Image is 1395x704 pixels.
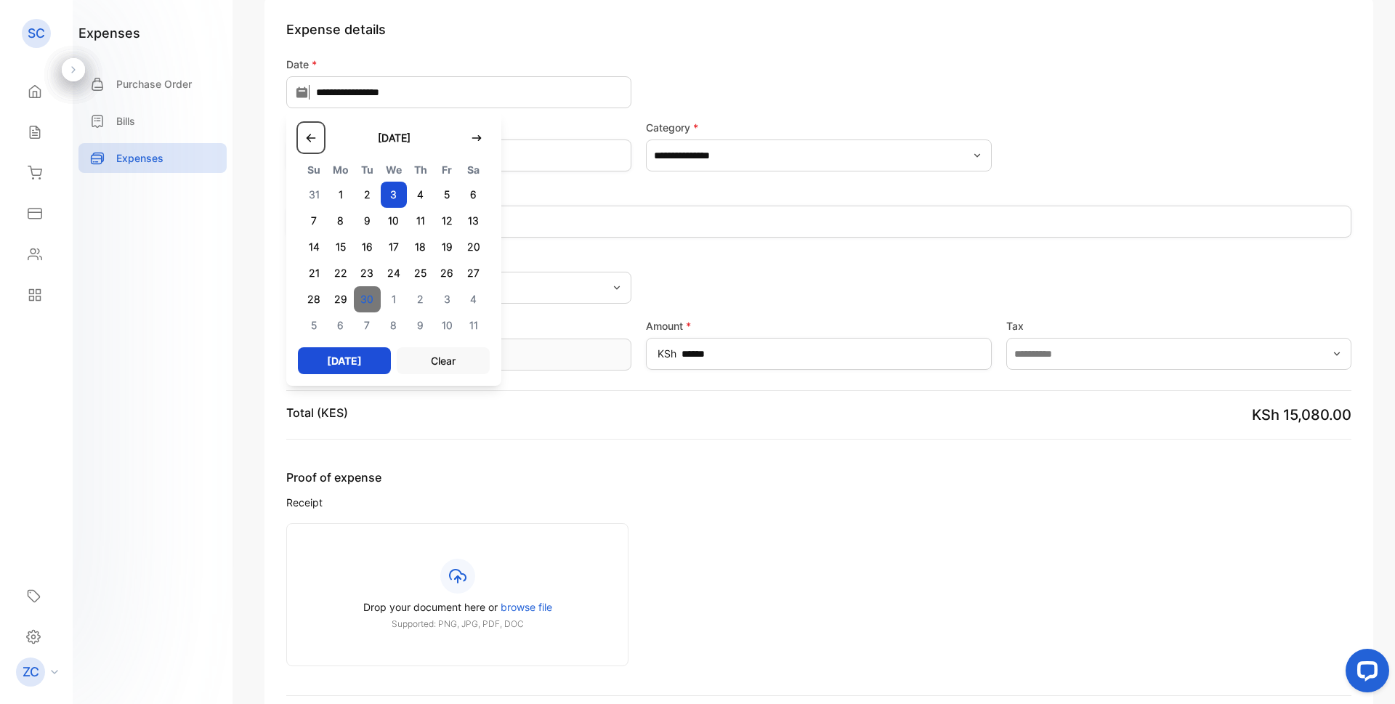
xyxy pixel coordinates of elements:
[1334,643,1395,704] iframe: LiveChat chat widget
[501,601,552,613] span: browse file
[434,182,461,208] span: 5
[78,23,140,43] h1: expenses
[354,234,381,260] span: 16
[381,234,408,260] span: 17
[1252,406,1351,424] span: KSh 15,080.00
[434,208,461,234] span: 12
[460,312,487,339] span: 11
[460,260,487,286] span: 27
[286,404,348,421] p: Total (KES)
[286,57,631,72] label: Date
[286,469,628,486] span: Proof of expense
[301,161,328,179] span: Su
[381,161,408,179] span: We
[434,312,461,339] span: 10
[381,182,408,208] span: 3
[116,76,192,92] p: Purchase Order
[1006,318,1351,333] label: Tax
[646,318,991,333] label: Amount
[354,312,381,339] span: 7
[328,161,355,179] span: Mo
[23,663,39,681] p: ZC
[78,143,227,173] a: Expenses
[460,182,487,208] span: 6
[658,346,676,361] span: KSh
[381,260,408,286] span: 24
[460,286,487,312] span: 4
[646,120,991,135] label: Category
[460,161,487,179] span: Sa
[407,182,434,208] span: 4
[363,601,498,613] span: Drop your document here or
[363,123,425,153] button: [DATE]
[381,208,408,234] span: 10
[298,347,391,374] button: [DATE]
[354,286,381,312] span: 30
[328,286,355,312] span: 29
[78,69,227,99] a: Purchase Order
[434,286,461,312] span: 3
[28,24,45,43] p: SC
[328,312,355,339] span: 6
[354,182,381,208] span: 2
[328,260,355,286] span: 22
[286,20,1351,39] p: Expense details
[407,208,434,234] span: 11
[301,260,328,286] span: 21
[407,286,434,312] span: 2
[301,312,328,339] span: 5
[354,208,381,234] span: 9
[434,260,461,286] span: 26
[460,208,487,234] span: 13
[434,234,461,260] span: 19
[354,161,381,179] span: Tu
[322,618,593,631] p: Supported: PNG, JPG, PDF, DOC
[407,312,434,339] span: 9
[78,106,227,136] a: Bills
[381,312,408,339] span: 8
[301,208,328,234] span: 7
[328,182,355,208] span: 1
[301,182,328,208] span: 31
[407,260,434,286] span: 25
[116,113,135,129] p: Bills
[397,347,490,374] button: Clear
[286,495,628,510] span: Receipt
[301,286,328,312] span: 28
[301,234,328,260] span: 14
[286,186,1351,201] label: Description
[434,161,461,179] span: Fr
[328,208,355,234] span: 8
[407,234,434,260] span: 18
[328,234,355,260] span: 15
[460,234,487,260] span: 20
[354,260,381,286] span: 23
[381,286,408,312] span: 1
[407,161,434,179] span: Th
[116,150,163,166] p: Expenses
